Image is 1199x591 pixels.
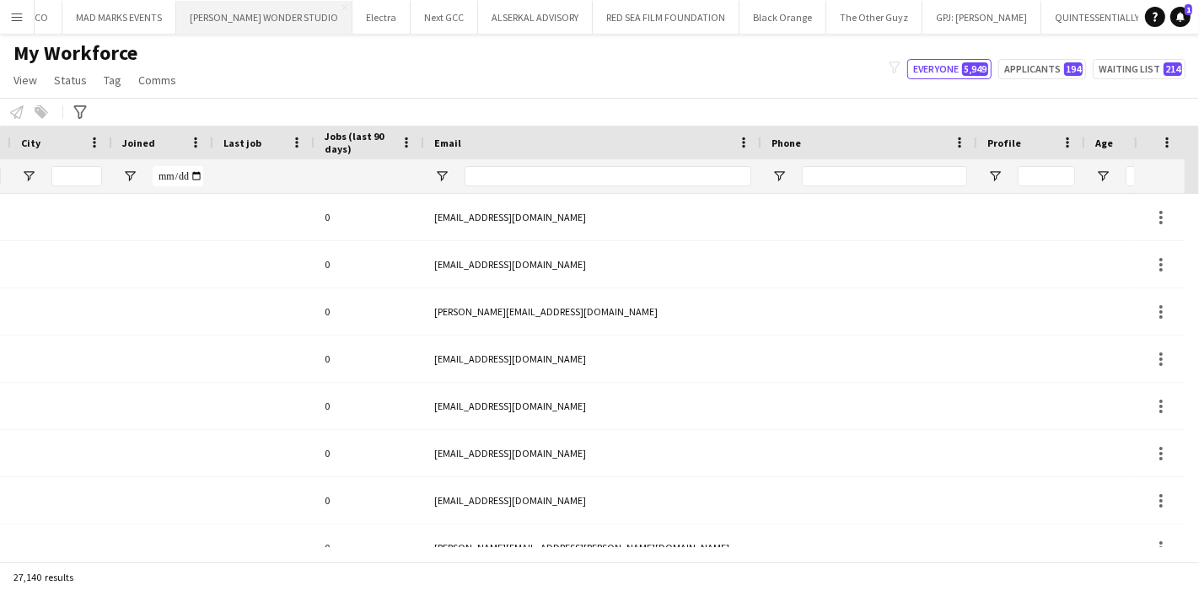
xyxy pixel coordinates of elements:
input: City Filter Input [51,166,102,186]
button: [PERSON_NAME] WONDER STUDIO [176,1,352,34]
span: Email [434,137,461,149]
div: [EMAIL_ADDRESS][DOMAIN_NAME] [424,383,761,429]
div: [EMAIL_ADDRESS][DOMAIN_NAME] [424,194,761,240]
button: MAD MARKS EVENTS [62,1,176,34]
button: Open Filter Menu [987,169,1003,184]
span: Joined [122,137,155,149]
input: Age Filter Input [1126,166,1146,186]
span: My Workforce [13,40,137,66]
input: Profile Filter Input [1018,166,1075,186]
div: [EMAIL_ADDRESS][DOMAIN_NAME] [424,241,761,287]
button: QUINTESSENTIALLY DMCC [1041,1,1181,34]
div: 0 [315,383,424,429]
button: Applicants194 [998,59,1086,79]
div: [EMAIL_ADDRESS][DOMAIN_NAME] [424,430,761,476]
div: [EMAIL_ADDRESS][DOMAIN_NAME] [424,336,761,382]
span: Profile [987,137,1021,149]
div: 0 [315,336,424,382]
div: [EMAIL_ADDRESS][DOMAIN_NAME] [424,477,761,524]
div: 0 [315,477,424,524]
div: 0 [315,288,424,335]
a: Tag [97,69,128,91]
button: Open Filter Menu [772,169,787,184]
button: Open Filter Menu [122,169,137,184]
span: Status [54,73,87,88]
button: RED SEA FILM FOUNDATION [593,1,739,34]
button: Black Orange [739,1,826,34]
button: Electra [352,1,411,34]
button: GPJ: [PERSON_NAME] [922,1,1041,34]
span: Age [1095,137,1113,149]
button: ALSERKAL ADVISORY [478,1,593,34]
div: 0 [315,430,424,476]
input: Email Filter Input [465,166,751,186]
div: 0 [315,241,424,287]
span: 194 [1064,62,1083,76]
div: [PERSON_NAME][EMAIL_ADDRESS][DOMAIN_NAME] [424,288,761,335]
span: 214 [1164,62,1182,76]
span: Phone [772,137,801,149]
button: Next GCC [411,1,478,34]
span: View [13,73,37,88]
button: The Other Guyz [826,1,922,34]
span: Jobs (last 90 days) [325,130,394,155]
span: Last job [223,137,261,149]
button: Everyone5,949 [907,59,992,79]
button: Open Filter Menu [1095,169,1110,184]
app-action-btn: Advanced filters [70,102,90,122]
a: View [7,69,44,91]
div: 0 [315,524,424,571]
button: Open Filter Menu [21,169,36,184]
span: 5,949 [962,62,988,76]
span: 1 [1185,4,1192,15]
span: Comms [138,73,176,88]
a: 1 [1170,7,1191,27]
input: Phone Filter Input [802,166,967,186]
button: Open Filter Menu [434,169,449,184]
a: Comms [132,69,183,91]
div: [PERSON_NAME][EMAIL_ADDRESS][PERSON_NAME][DOMAIN_NAME] [424,524,761,571]
a: Status [47,69,94,91]
div: 0 [315,194,424,240]
span: Tag [104,73,121,88]
input: Joined Filter Input [153,166,203,186]
span: City [21,137,40,149]
button: Waiting list214 [1093,59,1186,79]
